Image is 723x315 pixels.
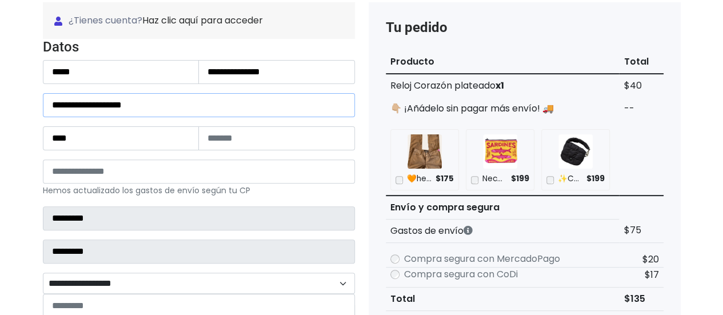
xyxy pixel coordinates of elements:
th: Total [619,50,663,74]
p: Neceser Sardines de lona sin forro [482,173,507,185]
td: $40 [619,74,663,97]
img: Neceser Sardines de lona sin forro [483,134,517,169]
span: $20 [642,253,659,266]
th: Total [386,287,620,310]
td: $135 [619,287,663,310]
label: Compra segura con CoDi [404,268,518,281]
td: 👇🏼 ¡Añádelo sin pagar más envío! 🚚 [386,97,620,120]
img: 🧡hermoso pantalón @calvinklein Nuevo, de pana corte recto tiro medio [408,134,442,169]
th: Producto [386,50,620,74]
td: $75 [619,219,663,242]
span: ¿Tienes cuenta? [54,14,343,27]
h4: Tu pedido [386,19,664,36]
p: 🧡hermoso pantalón @calvinklein Nuevo, de pana corte recto tiro medio [406,173,432,185]
span: $199 [586,173,605,185]
img: ✨Charm de mini bolsito acolchado con mosquetón [558,134,593,169]
span: $17 [645,268,659,281]
span: $199 [511,173,529,185]
td: -- [619,97,663,120]
p: ✨Charm de mini bolsito acolchado con mosquetón [557,173,582,185]
td: Reloj Corazón plateado [386,74,620,97]
i: Los gastos de envío dependen de códigos postales. ¡Te puedes llevar más productos en un solo envío ! [464,226,473,235]
label: Compra segura con MercadoPago [404,252,560,266]
h4: Datos [43,39,355,55]
small: Hemos actualizado los gastos de envío según tu CP [43,185,250,196]
th: Envío y compra segura [386,196,620,220]
strong: x1 [496,79,504,92]
span: $175 [436,173,454,185]
th: Gastos de envío [386,219,620,242]
a: Haz clic aquí para acceder [142,14,263,27]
